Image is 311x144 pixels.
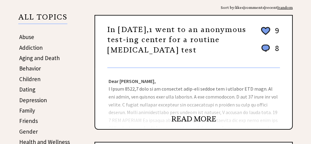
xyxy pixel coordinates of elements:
td: 9 [272,25,279,42]
a: likes [235,5,244,10]
a: recent [265,5,277,10]
a: READ MORE [171,114,216,124]
a: Behavior [19,65,41,72]
a: Addiction [19,44,43,51]
a: Depression [19,96,47,104]
a: comments [245,5,264,10]
img: heart_outline%202.png [260,26,271,36]
a: Children [19,75,41,83]
a: Gender [19,128,38,135]
div: Sort by: | | | [221,0,293,15]
a: Friends [19,117,38,124]
a: Abuse [19,33,34,41]
img: message_round%201.png [260,43,271,53]
td: 8 [272,43,279,59]
a: Dating [19,86,35,93]
a: Family [19,107,35,114]
strong: Dear [PERSON_NAME], [109,78,156,84]
p: ALL TOPICS [18,14,67,24]
a: random [278,5,293,10]
div: l Ipsum 8522,7 dolo si am consectet adip-eli seddoe tem i utlabor ETD magn. Al eni admin, ven qui... [95,68,292,129]
a: Aging and Death [19,54,60,62]
a: In [DATE],1 went to an anonymous test-ing center for a routine [MEDICAL_DATA] test [107,25,246,55]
